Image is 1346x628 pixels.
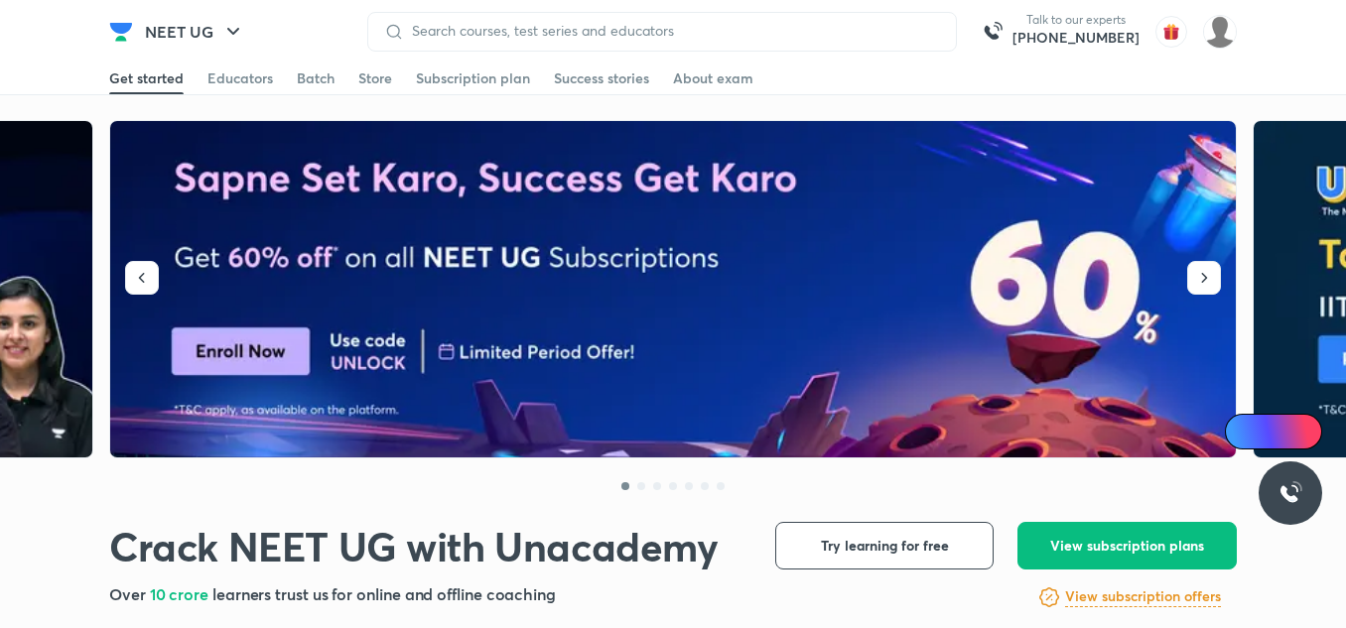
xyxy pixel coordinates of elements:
[207,68,273,88] div: Educators
[416,68,530,88] div: Subscription plan
[358,68,392,88] div: Store
[673,63,753,94] a: About exam
[207,63,273,94] a: Educators
[404,23,940,39] input: Search courses, test series and educators
[1012,28,1140,48] a: [PHONE_NUMBER]
[1225,414,1322,449] a: Ai Doubts
[1258,424,1310,440] span: Ai Doubts
[1050,536,1204,556] span: View subscription plans
[821,536,949,556] span: Try learning for free
[1155,16,1187,48] img: avatar
[1203,15,1237,49] img: Mahi Singh
[297,68,335,88] div: Batch
[1065,586,1221,607] h6: View subscription offers
[775,522,994,569] button: Try learning for free
[109,522,719,570] h1: Crack NEET UG with Unacademy
[133,12,257,52] button: NEET UG
[109,583,150,604] span: Over
[109,63,184,94] a: Get started
[358,63,392,94] a: Store
[109,68,184,88] div: Get started
[673,68,753,88] div: About exam
[150,583,212,604] span: 10 crore
[554,68,649,88] div: Success stories
[416,63,530,94] a: Subscription plan
[1279,481,1302,505] img: ttu
[1237,424,1253,440] img: Icon
[554,63,649,94] a: Success stories
[1017,522,1237,569] button: View subscription plans
[973,12,1012,52] img: call-us
[297,63,335,94] a: Batch
[212,583,556,604] span: learners trust us for online and offline coaching
[109,20,133,44] img: Company Logo
[1065,585,1221,609] a: View subscription offers
[1012,12,1140,28] p: Talk to our experts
